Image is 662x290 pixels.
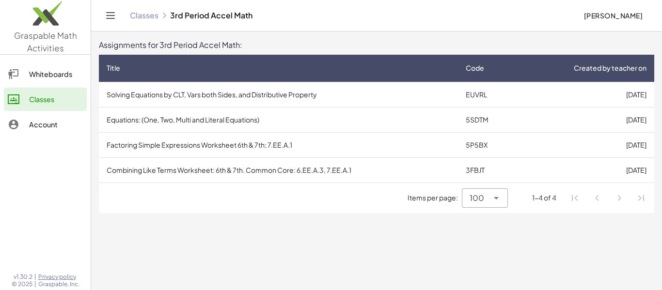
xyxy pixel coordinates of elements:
span: v1.30.2 [14,273,32,281]
td: 5SDTM [458,107,519,132]
div: Assignments for 3rd Period Accel Math: [99,39,654,51]
a: Classes [130,11,158,20]
td: Combining Like Terms Worksheet: 6th & 7th. Common Core: 6.EE.A.3, 7.EE.A.1 [99,157,458,183]
span: 100 [470,192,484,204]
span: Created by teacher on [574,63,646,73]
span: Title [107,63,120,73]
span: © 2025 [12,280,32,288]
div: Account [29,119,83,130]
button: Toggle navigation [103,8,118,23]
span: [PERSON_NAME] [583,11,643,20]
div: Whiteboards [29,68,83,80]
span: Graspable, Inc. [38,280,79,288]
span: Code [466,63,484,73]
td: [DATE] [519,157,654,183]
span: | [34,280,36,288]
a: Classes [4,88,87,111]
td: EUVRL [458,82,519,107]
td: [DATE] [519,82,654,107]
td: [DATE] [519,132,654,157]
td: [DATE] [519,107,654,132]
button: [PERSON_NAME] [576,7,650,24]
td: 3FBJT [458,157,519,183]
div: 1-4 of 4 [532,193,556,203]
a: Whiteboards [4,62,87,86]
td: Solving Equations by CLT, Vars both Sides, and Distributive Property [99,82,458,107]
td: Factoring Simple Expressions Worksheet 6th & 7th; 7.EE.A.1 [99,132,458,157]
span: | [34,273,36,281]
a: Privacy policy [38,273,79,281]
div: Classes [29,93,83,105]
td: Equations: (One, Two, Multi and Literal Equations) [99,107,458,132]
a: Account [4,113,87,136]
span: Items per page: [408,193,462,203]
nav: Pagination Navigation [564,187,652,209]
span: Graspable Math Activities [14,30,77,53]
td: 5P5BX [458,132,519,157]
